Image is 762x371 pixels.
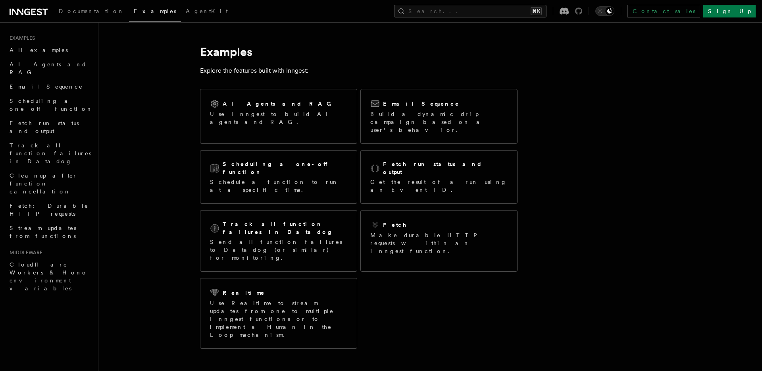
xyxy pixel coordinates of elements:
[200,278,357,349] a: RealtimeUse Realtime to stream updates from one to multiple Inngest functions or to implement a H...
[10,61,87,75] span: AI Agents and RAG
[6,221,93,243] a: Stream updates from functions
[6,79,93,94] a: Email Sequence
[200,150,357,204] a: Scheduling a one-off functionSchedule a function to run at a specific time.
[360,150,518,204] a: Fetch run status and outputGet the result of a run using an Event ID.
[10,98,93,112] span: Scheduling a one-off function
[383,100,460,108] h2: Email Sequence
[54,2,129,21] a: Documentation
[6,168,93,199] a: Cleanup after function cancellation
[210,178,347,194] p: Schedule a function to run at a specific time.
[134,8,176,14] span: Examples
[360,89,518,144] a: Email SequenceBuild a dynamic drip campaign based on a user's behavior.
[10,261,88,292] span: Cloudflare Workers & Hono environment variables
[370,110,508,134] p: Build a dynamic drip campaign based on a user's behavior.
[223,289,265,297] h2: Realtime
[6,249,42,256] span: Middleware
[210,299,347,339] p: Use Realtime to stream updates from one to multiple Inngest functions or to implement a Human in ...
[10,47,68,53] span: All examples
[10,172,77,195] span: Cleanup after function cancellation
[6,57,93,79] a: AI Agents and RAG
[703,5,756,17] a: Sign Up
[10,83,83,90] span: Email Sequence
[6,94,93,116] a: Scheduling a one-off function
[10,120,79,134] span: Fetch run status and output
[210,110,347,126] p: Use Inngest to build AI agents and RAG.
[129,2,181,22] a: Examples
[200,44,518,59] h1: Examples
[6,199,93,221] a: Fetch: Durable HTTP requests
[6,116,93,138] a: Fetch run status and output
[10,142,91,164] span: Track all function failures in Datadog
[531,7,542,15] kbd: ⌘K
[223,160,347,176] h2: Scheduling a one-off function
[360,210,518,272] a: FetchMake durable HTTP requests within an Inngest function.
[6,43,93,57] a: All examples
[186,8,228,14] span: AgentKit
[6,35,35,41] span: Examples
[627,5,700,17] a: Contact sales
[200,89,357,144] a: AI Agents and RAGUse Inngest to build AI agents and RAG.
[394,5,546,17] button: Search...⌘K
[383,221,407,229] h2: Fetch
[6,138,93,168] a: Track all function failures in Datadog
[370,178,508,194] p: Get the result of a run using an Event ID.
[383,160,508,176] h2: Fetch run status and output
[10,225,76,239] span: Stream updates from functions
[181,2,233,21] a: AgentKit
[59,8,124,14] span: Documentation
[200,210,357,272] a: Track all function failures in DatadogSend all function failures to Datadog (or similar) for moni...
[6,257,93,296] a: Cloudflare Workers & Hono environment variables
[595,6,614,16] button: Toggle dark mode
[223,220,347,236] h2: Track all function failures in Datadog
[10,203,89,217] span: Fetch: Durable HTTP requests
[210,238,347,262] p: Send all function failures to Datadog (or similar) for monitoring.
[200,65,518,76] p: Explore the features built with Inngest:
[370,231,508,255] p: Make durable HTTP requests within an Inngest function.
[223,100,335,108] h2: AI Agents and RAG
